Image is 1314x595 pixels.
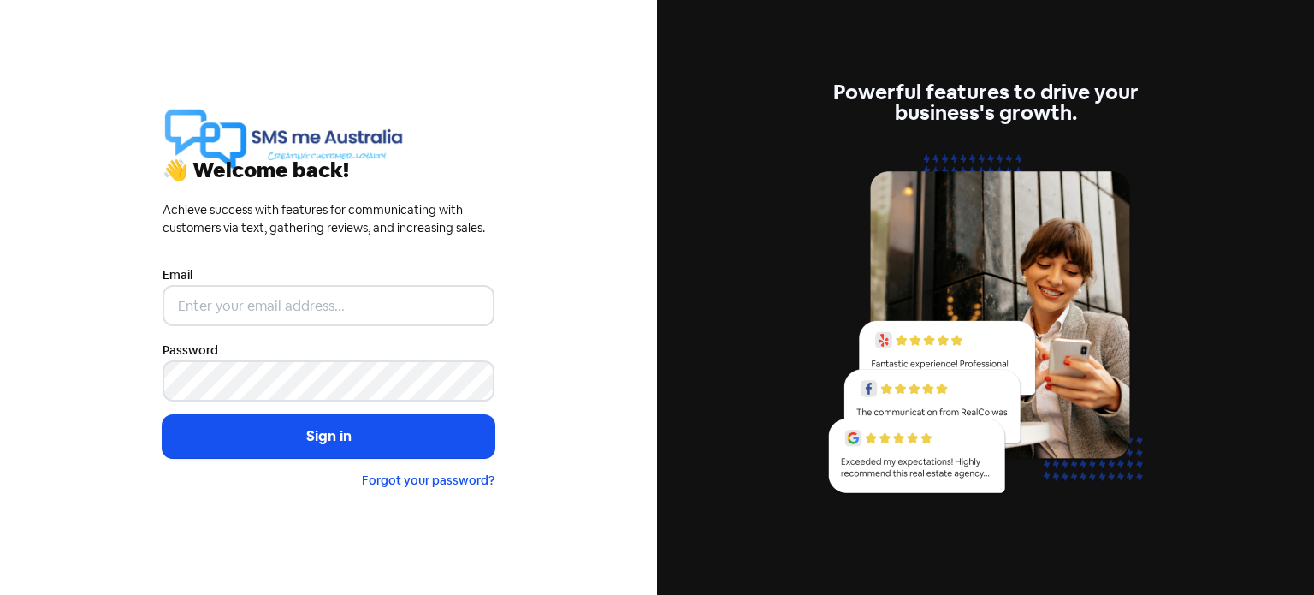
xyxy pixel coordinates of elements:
[163,285,494,326] input: Enter your email address...
[163,266,192,284] label: Email
[820,144,1151,513] img: reviews
[163,201,494,237] div: Achieve success with features for communicating with customers via text, gathering reviews, and i...
[820,82,1151,123] div: Powerful features to drive your business's growth.
[163,415,494,458] button: Sign in
[163,160,494,181] div: 👋 Welcome back!
[362,473,494,488] a: Forgot your password?
[163,342,218,360] label: Password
